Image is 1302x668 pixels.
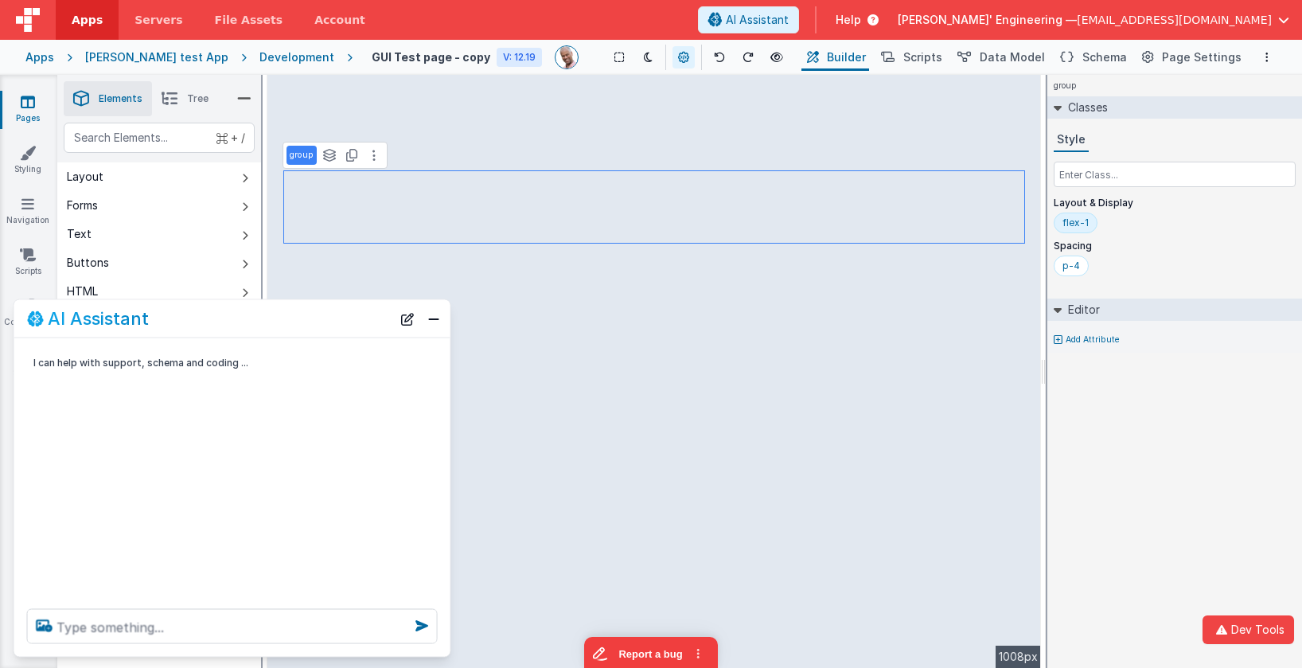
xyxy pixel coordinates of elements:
span: Data Model [980,49,1045,65]
button: AI Assistant [698,6,799,33]
span: File Assets [215,12,283,28]
span: Tree [187,92,209,105]
span: Schema [1082,49,1127,65]
p: I can help with support, schema and coding ... [33,354,390,371]
input: Enter Class... [1054,162,1296,187]
button: Add Attribute [1054,334,1296,346]
button: Forms [57,191,261,220]
button: Scripts [875,44,945,71]
span: [EMAIL_ADDRESS][DOMAIN_NAME] [1077,12,1272,28]
button: Style [1054,128,1089,152]
button: Options [1257,48,1277,67]
span: [PERSON_NAME]' Engineering — [898,12,1077,28]
span: Elements [99,92,142,105]
span: Builder [827,49,866,65]
p: Spacing [1054,240,1296,252]
div: Forms [67,197,98,213]
button: [PERSON_NAME]' Engineering — [EMAIL_ADDRESS][DOMAIN_NAME] [898,12,1289,28]
button: Close [423,307,444,330]
h2: AI Assistant [48,309,149,328]
div: Development [259,49,334,65]
span: Apps [72,12,103,28]
span: Scripts [903,49,942,65]
div: Text [67,226,92,242]
span: Help [836,12,861,28]
div: 1008px [996,646,1041,668]
button: Buttons [57,248,261,277]
button: Text [57,220,261,248]
img: 11ac31fe5dc3d0eff3fbbbf7b26fa6e1 [555,46,578,68]
div: [PERSON_NAME] test App [85,49,228,65]
div: HTML [67,283,98,299]
div: V: 12.19 [497,48,542,67]
button: Dev Tools [1203,615,1294,644]
button: Schema [1054,44,1130,71]
h2: Editor [1062,299,1100,321]
div: p-4 [1062,260,1080,272]
button: Layout [57,162,261,191]
h4: GUI Test page - copy [372,51,490,63]
p: Add Attribute [1066,334,1120,346]
span: Servers [134,12,182,28]
div: --> [267,75,1041,668]
div: flex-1 [1062,217,1089,229]
p: group [290,149,314,162]
button: Page Settings [1136,44,1245,71]
div: Buttons [67,255,109,271]
p: Layout & Display [1054,197,1296,209]
div: Layout [67,169,103,185]
span: + / [216,123,245,153]
div: Apps [25,49,54,65]
button: New Chat [396,307,419,330]
span: AI Assistant [726,12,789,28]
button: HTML [57,277,261,306]
input: Search Elements... [64,123,255,153]
button: Builder [801,44,869,71]
h2: Classes [1062,96,1108,119]
span: Page Settings [1162,49,1242,65]
button: Data Model [952,44,1048,71]
h4: group [1047,75,1082,96]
